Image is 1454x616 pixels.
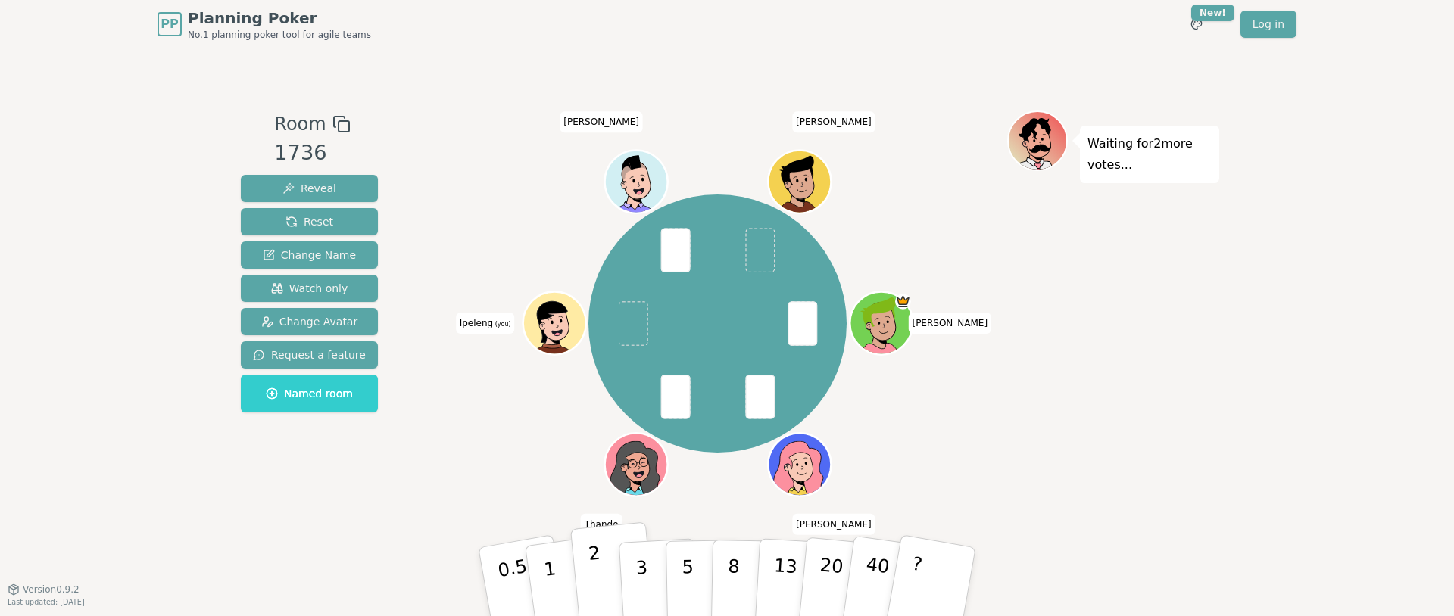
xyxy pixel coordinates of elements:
span: Click to change your name [792,112,875,133]
span: Myles is the host [895,294,911,310]
span: Click to change your name [792,514,875,535]
button: Version0.9.2 [8,583,80,596]
a: Log in [1240,11,1296,38]
button: Request a feature [241,341,378,369]
span: Planning Poker [188,8,371,29]
span: Reveal [282,181,336,196]
span: Version 0.9.2 [23,583,80,596]
button: Change Avatar [241,308,378,335]
button: Click to change your avatar [525,294,584,353]
span: Request a feature [253,347,366,362]
button: Reset [241,208,378,235]
span: Named room [266,386,353,401]
a: PPPlanning PokerNo.1 planning poker tool for agile teams [158,8,371,41]
button: Change Name [241,241,378,269]
button: Watch only [241,275,378,302]
p: Waiting for 2 more votes... [1087,133,1212,176]
span: Change Name [263,247,356,263]
span: Room [274,110,326,138]
span: Reset [285,214,333,229]
button: New! [1183,11,1210,38]
div: New! [1191,5,1234,21]
div: 1736 [274,138,350,169]
span: Last updated: [DATE] [8,598,85,606]
span: (you) [493,321,511,328]
span: Click to change your name [560,112,643,133]
span: Click to change your name [908,313,991,334]
span: Click to change your name [456,313,515,334]
span: Click to change your name [581,514,622,535]
button: Named room [241,375,378,412]
span: No.1 planning poker tool for agile teams [188,29,371,41]
button: Reveal [241,175,378,202]
span: Watch only [271,281,348,296]
span: PP [161,15,178,33]
span: Change Avatar [261,314,358,329]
